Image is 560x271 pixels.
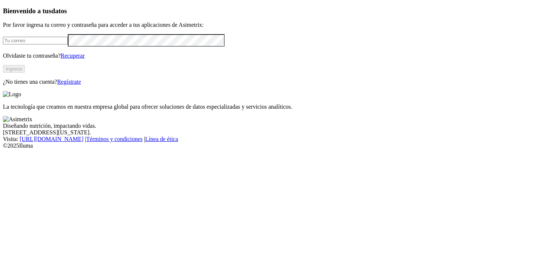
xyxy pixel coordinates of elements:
div: [STREET_ADDRESS][US_STATE]. [3,129,557,136]
input: Tu correo [3,37,68,44]
a: Recuperar [60,53,85,59]
div: Visita : | | [3,136,557,142]
a: [URL][DOMAIN_NAME] [20,136,84,142]
a: Términos y condiciones [86,136,143,142]
span: datos [51,7,67,15]
p: Por favor ingresa tu correo y contraseña para acceder a tus aplicaciones de Asimetrix: [3,22,557,28]
img: Logo [3,91,21,98]
p: Olvidaste tu contraseña? [3,53,557,59]
a: Regístrate [57,79,81,85]
p: ¿No tienes una cuenta? [3,79,557,85]
h3: Bienvenido a tus [3,7,557,15]
img: Asimetrix [3,116,32,123]
p: La tecnología que creamos en nuestra empresa global para ofrecer soluciones de datos especializad... [3,104,557,110]
div: Diseñando nutrición, impactando vidas. [3,123,557,129]
button: Ingresa [3,65,25,73]
a: Línea de ética [145,136,178,142]
div: © 2025 Iluma [3,142,557,149]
